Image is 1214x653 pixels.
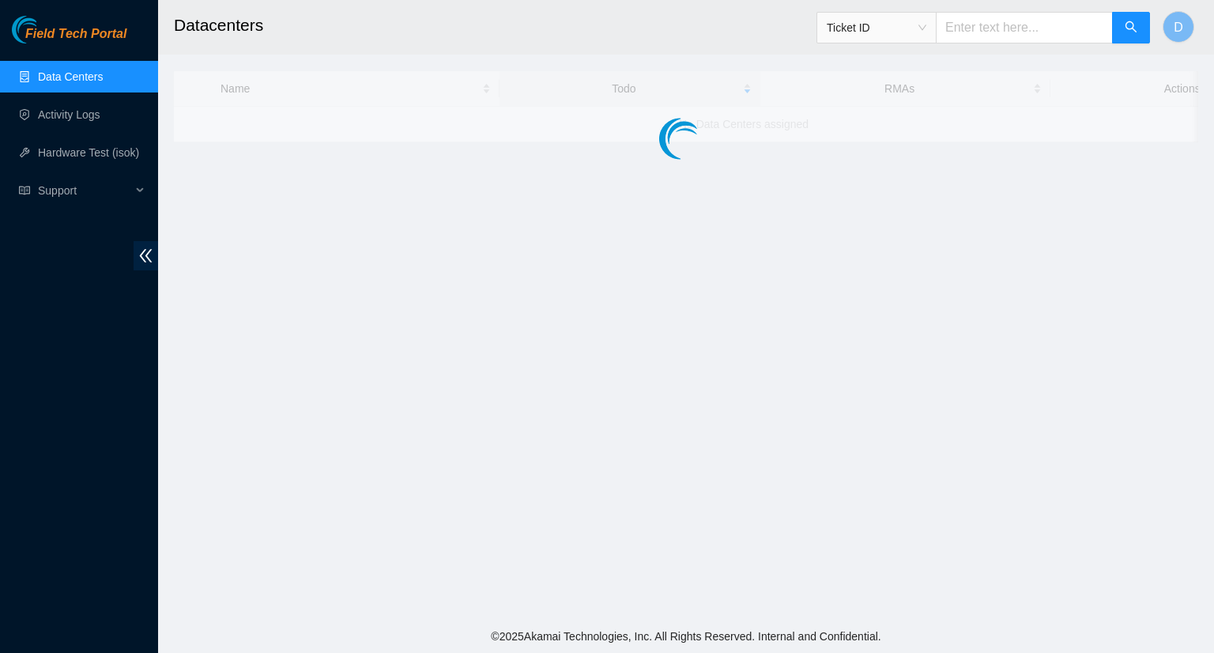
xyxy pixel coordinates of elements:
span: Field Tech Portal [25,27,126,42]
input: Enter text here... [936,12,1113,43]
span: double-left [134,241,158,270]
span: search [1125,21,1137,36]
a: Activity Logs [38,108,100,121]
span: Support [38,175,131,206]
a: Data Centers [38,70,103,83]
footer: © 2025 Akamai Technologies, Inc. All Rights Reserved. Internal and Confidential. [158,620,1214,653]
span: read [19,185,30,196]
span: Ticket ID [827,16,926,40]
button: D [1163,11,1194,43]
span: D [1174,17,1183,37]
button: search [1112,12,1150,43]
a: Akamai TechnologiesField Tech Portal [12,28,126,49]
a: Hardware Test (isok) [38,146,139,159]
img: Akamai Technologies [12,16,80,43]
